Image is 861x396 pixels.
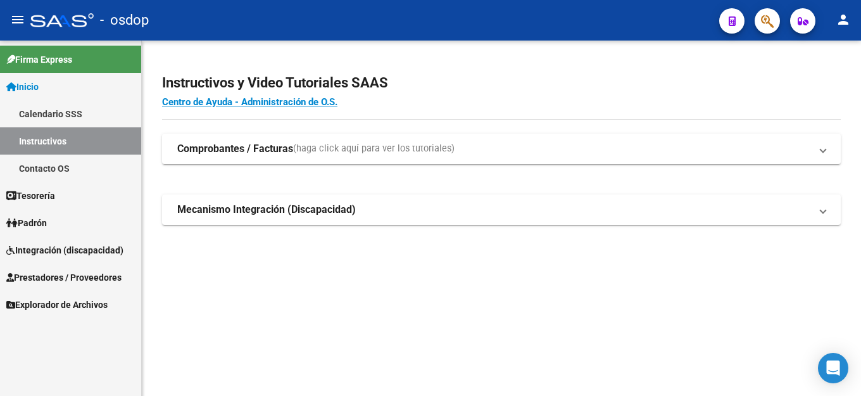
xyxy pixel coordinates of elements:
a: Centro de Ayuda - Administración de O.S. [162,96,337,108]
h2: Instructivos y Video Tutoriales SAAS [162,71,841,95]
mat-expansion-panel-header: Comprobantes / Facturas(haga click aquí para ver los tutoriales) [162,134,841,164]
mat-expansion-panel-header: Mecanismo Integración (Discapacidad) [162,195,841,225]
span: Integración (discapacidad) [6,243,123,257]
div: Open Intercom Messenger [818,353,848,383]
mat-icon: person [836,12,851,27]
span: Padrón [6,216,47,230]
span: Prestadores / Proveedores [6,271,122,284]
span: Inicio [6,80,39,94]
strong: Comprobantes / Facturas [177,142,293,156]
span: Tesorería [6,189,55,203]
span: Explorador de Archivos [6,298,108,312]
span: Firma Express [6,53,72,67]
strong: Mecanismo Integración (Discapacidad) [177,203,356,217]
span: (haga click aquí para ver los tutoriales) [293,142,455,156]
span: - osdop [100,6,149,34]
mat-icon: menu [10,12,25,27]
